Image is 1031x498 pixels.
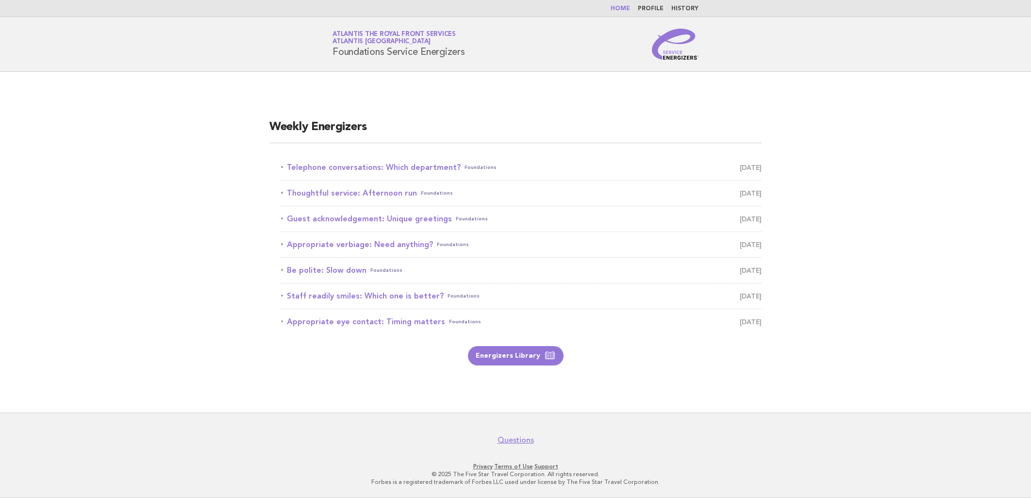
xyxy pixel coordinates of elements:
[281,289,762,303] a: Staff readily smiles: Which one is better?Foundations [DATE]
[498,435,534,445] a: Questions
[671,6,698,12] a: History
[740,264,762,277] span: [DATE]
[281,238,762,251] a: Appropriate verbiage: Need anything?Foundations [DATE]
[638,6,664,12] a: Profile
[218,478,813,486] p: Forbes is a registered trademark of Forbes LLC used under license by The Five Star Travel Corpora...
[494,463,533,470] a: Terms of Use
[218,470,813,478] p: © 2025 The Five Star Travel Corporation. All rights reserved.
[370,264,402,277] span: Foundations
[281,264,762,277] a: Be polite: Slow downFoundations [DATE]
[333,32,465,57] h1: Foundations Service Energizers
[281,212,762,226] a: Guest acknowledgement: Unique greetingsFoundations [DATE]
[449,315,481,329] span: Foundations
[456,212,488,226] span: Foundations
[740,315,762,329] span: [DATE]
[652,29,698,60] img: Service Energizers
[421,186,453,200] span: Foundations
[281,315,762,329] a: Appropriate eye contact: Timing mattersFoundations [DATE]
[611,6,630,12] a: Home
[468,346,564,365] a: Energizers Library
[437,238,469,251] span: Foundations
[465,161,497,174] span: Foundations
[269,119,762,143] h2: Weekly Energizers
[281,161,762,174] a: Telephone conversations: Which department?Foundations [DATE]
[740,238,762,251] span: [DATE]
[448,289,480,303] span: Foundations
[281,186,762,200] a: Thoughtful service: Afternoon runFoundations [DATE]
[740,289,762,303] span: [DATE]
[333,39,431,45] span: Atlantis [GEOGRAPHIC_DATA]
[740,186,762,200] span: [DATE]
[740,212,762,226] span: [DATE]
[473,463,493,470] a: Privacy
[333,31,456,45] a: Atlantis The Royal Front ServicesAtlantis [GEOGRAPHIC_DATA]
[740,161,762,174] span: [DATE]
[218,463,813,470] p: · ·
[534,463,558,470] a: Support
